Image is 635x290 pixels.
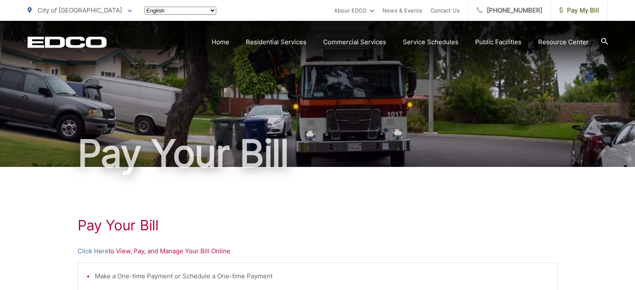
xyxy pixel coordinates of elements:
[430,5,460,15] a: Contact Us
[78,217,558,234] h1: Pay Your Bill
[323,37,386,47] a: Commercial Services
[95,271,549,281] li: Make a One-time Payment or Schedule a One-time Payment
[38,6,122,14] span: City of [GEOGRAPHIC_DATA]
[334,5,374,15] a: About EDCO
[78,246,558,256] p: to View, Pay, and Manage Your Bill Online
[28,36,107,48] a: EDCD logo. Return to the homepage.
[538,37,589,47] a: Resource Center
[246,37,306,47] a: Residential Services
[382,5,422,15] a: News & Events
[403,37,458,47] a: Service Schedules
[212,37,229,47] a: Home
[28,133,608,174] h1: Pay Your Bill
[144,7,216,15] select: Select a language
[559,5,599,15] span: Pay My Bill
[78,246,109,256] a: Click Here
[475,37,521,47] a: Public Facilities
